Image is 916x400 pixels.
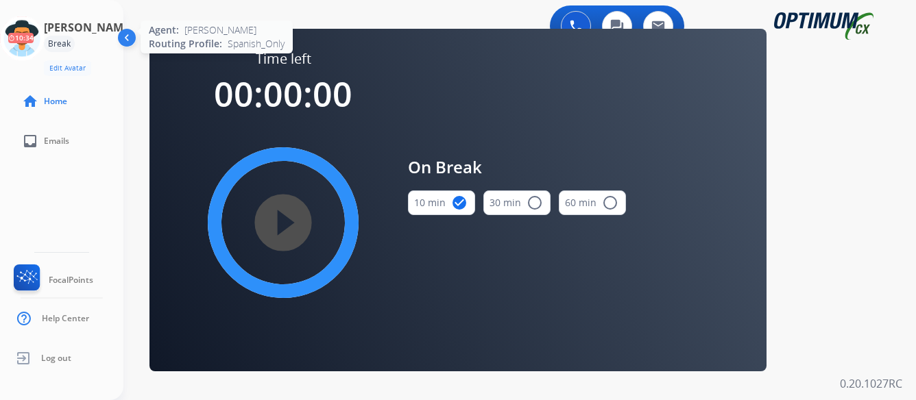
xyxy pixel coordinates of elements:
[559,190,626,215] button: 60 min
[408,155,626,179] span: On Break
[44,19,133,36] h3: [PERSON_NAME]
[527,195,543,211] mat-icon: radio_button_unchecked
[44,60,91,76] button: Edit Avatar
[228,37,285,51] span: Spanish_Only
[22,93,38,110] mat-icon: home
[408,190,475,215] button: 10 min
[275,214,291,231] mat-icon: play_circle_filled
[42,313,89,324] span: Help Center
[41,353,71,364] span: Log out
[149,37,222,51] span: Routing Profile:
[44,36,75,52] div: Break
[602,195,618,211] mat-icon: radio_button_unchecked
[149,23,179,37] span: Agent:
[49,275,93,286] span: FocalPoints
[44,96,67,107] span: Home
[184,23,256,37] span: [PERSON_NAME]
[11,264,93,296] a: FocalPoints
[483,190,551,215] button: 30 min
[840,375,902,392] p: 0.20.1027RC
[44,136,69,147] span: Emails
[451,195,468,211] mat-icon: check_circle
[22,133,38,149] mat-icon: inbox
[256,49,311,68] span: Time left
[214,71,352,117] span: 00:00:00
